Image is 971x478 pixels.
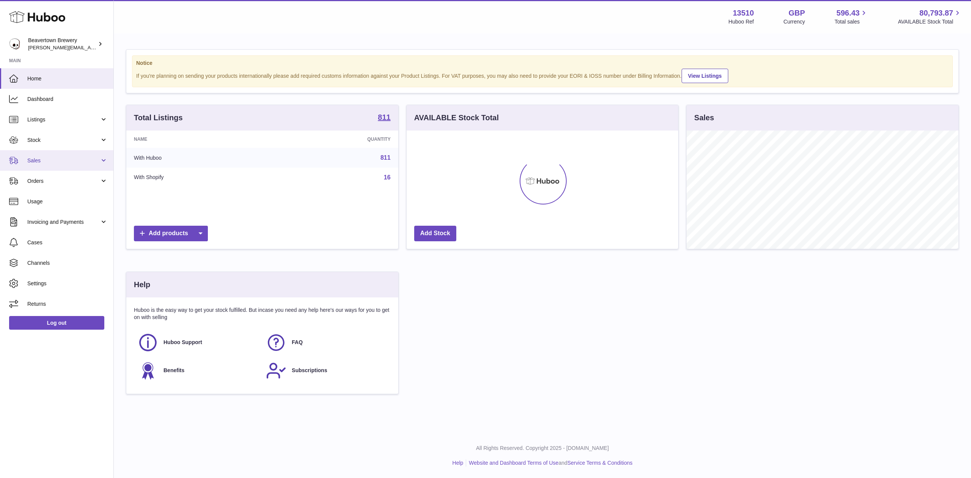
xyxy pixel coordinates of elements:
[378,113,390,121] strong: 811
[126,148,273,168] td: With Huboo
[27,75,108,82] span: Home
[466,459,632,467] li: and
[27,219,100,226] span: Invoicing and Payments
[27,300,108,308] span: Returns
[138,360,258,381] a: Benefits
[136,60,949,67] strong: Notice
[273,131,398,148] th: Quantity
[898,18,962,25] span: AVAILABLE Stock Total
[163,367,184,374] span: Benefits
[469,460,558,466] a: Website and Dashboard Terms of Use
[27,116,100,123] span: Listings
[126,131,273,148] th: Name
[28,44,193,50] span: [PERSON_NAME][EMAIL_ADDRESS][PERSON_NAME][DOMAIN_NAME]
[27,157,100,164] span: Sales
[834,8,868,25] a: 596.43 Total sales
[163,339,202,346] span: Huboo Support
[27,259,108,267] span: Channels
[694,113,714,123] h3: Sales
[919,8,953,18] span: 80,793.87
[9,316,104,330] a: Log out
[292,339,303,346] span: FAQ
[453,460,464,466] a: Help
[292,367,327,374] span: Subscriptions
[266,360,387,381] a: Subscriptions
[682,69,728,83] a: View Listings
[120,445,965,452] p: All Rights Reserved. Copyright 2025 - [DOMAIN_NAME]
[134,226,208,241] a: Add products
[136,68,949,83] div: If you're planning on sending your products internationally please add required customs informati...
[784,18,805,25] div: Currency
[789,8,805,18] strong: GBP
[27,137,100,144] span: Stock
[27,178,100,185] span: Orders
[378,113,390,123] a: 811
[834,18,868,25] span: Total sales
[126,168,273,187] td: With Shopify
[729,18,754,25] div: Huboo Ref
[9,38,20,50] img: Matthew.McCormack@beavertownbrewery.co.uk
[27,96,108,103] span: Dashboard
[567,460,633,466] a: Service Terms & Conditions
[733,8,754,18] strong: 13510
[134,113,183,123] h3: Total Listings
[384,174,391,181] a: 16
[27,239,108,246] span: Cases
[27,198,108,205] span: Usage
[414,226,456,241] a: Add Stock
[138,332,258,353] a: Huboo Support
[414,113,499,123] h3: AVAILABLE Stock Total
[266,332,387,353] a: FAQ
[134,307,391,321] p: Huboo is the easy way to get your stock fulfilled. But incase you need any help here's our ways f...
[380,154,391,161] a: 811
[898,8,962,25] a: 80,793.87 AVAILABLE Stock Total
[28,37,96,51] div: Beavertown Brewery
[134,280,150,290] h3: Help
[27,280,108,287] span: Settings
[836,8,859,18] span: 596.43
